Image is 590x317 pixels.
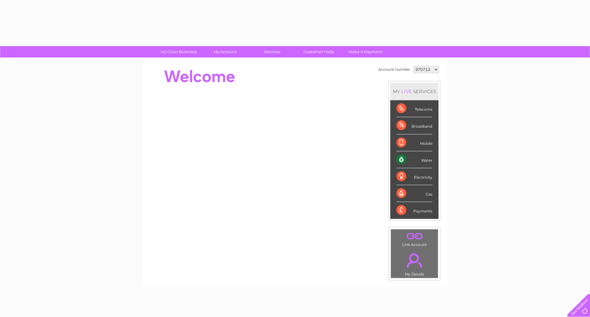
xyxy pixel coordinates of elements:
div: Water [396,151,432,168]
td: My Details [391,248,438,278]
a: . [392,250,436,271]
a: Services [247,46,297,57]
a: My Clear Business [153,46,204,57]
td: Account number [377,64,412,75]
div: Payments [396,202,432,219]
td: Link Account [391,229,438,248]
a: Make A Payment [340,46,391,57]
div: Broadband [396,117,432,134]
a: Customer Help [293,46,344,57]
a: My Account [200,46,251,57]
div: Telecoms [396,100,432,117]
div: Electricity [396,168,432,185]
div: MY SERVICES [390,83,439,100]
div: Gas [396,185,432,202]
div: LIVE [400,89,413,94]
a: . [392,231,436,242]
div: Mobile [396,134,432,151]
